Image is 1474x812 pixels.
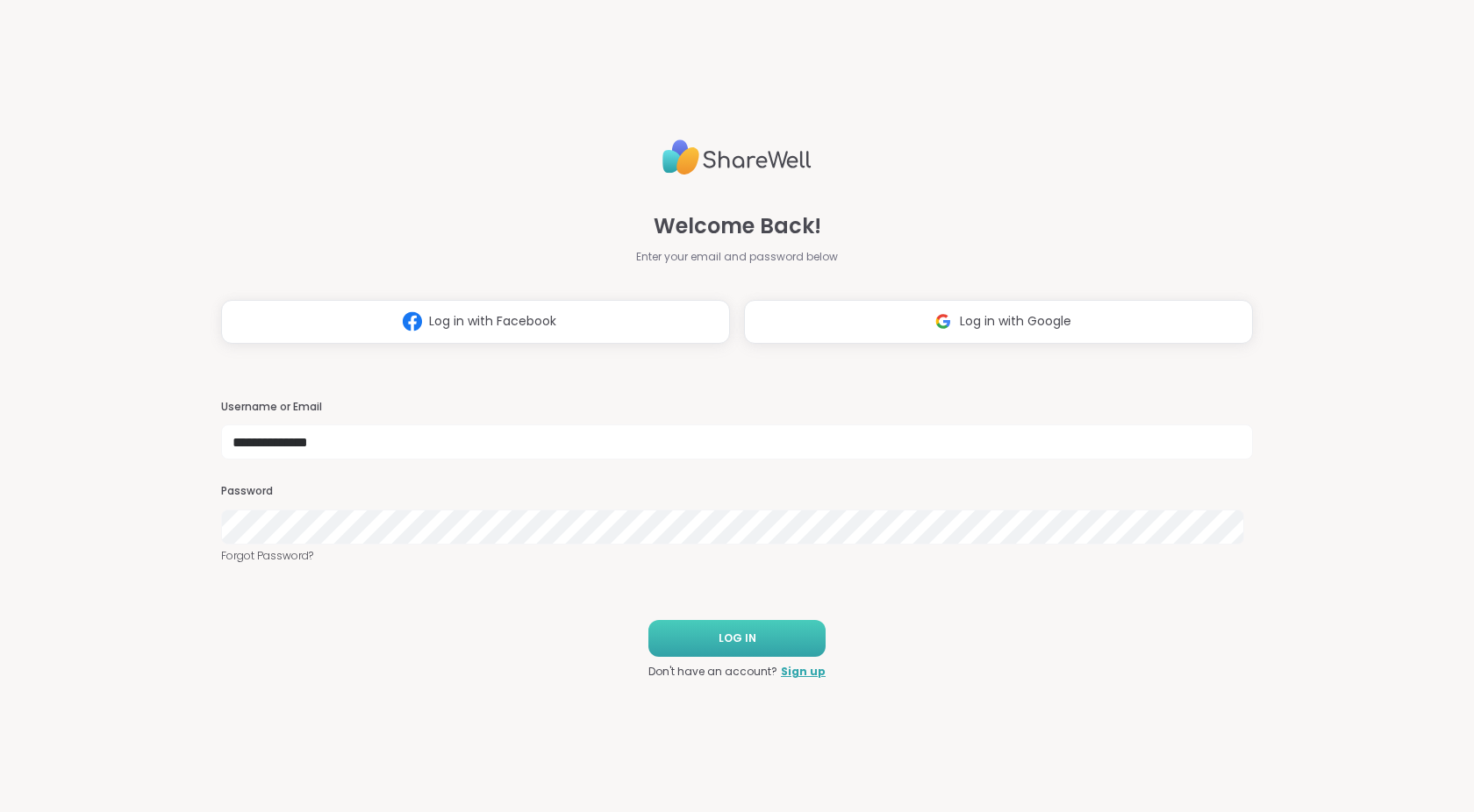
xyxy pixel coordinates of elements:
button: LOG IN [648,620,826,657]
button: Log in with Facebook [221,300,730,344]
span: Log in with Facebook [429,312,556,331]
span: Welcome Back! [654,210,821,242]
img: ShareWell Logomark [927,305,960,338]
span: Enter your email and password below [636,249,838,265]
a: Forgot Password? [221,548,1253,564]
span: Log in with Google [960,312,1071,331]
a: Sign up [781,664,826,680]
button: Log in with Google [744,300,1253,344]
img: ShareWell Logo [662,132,812,182]
img: ShareWell Logomark [396,305,429,338]
span: Don't have an account? [648,664,777,680]
span: LOG IN [719,630,756,646]
h3: Password [221,484,1253,499]
h3: Username or Email [221,400,1253,415]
